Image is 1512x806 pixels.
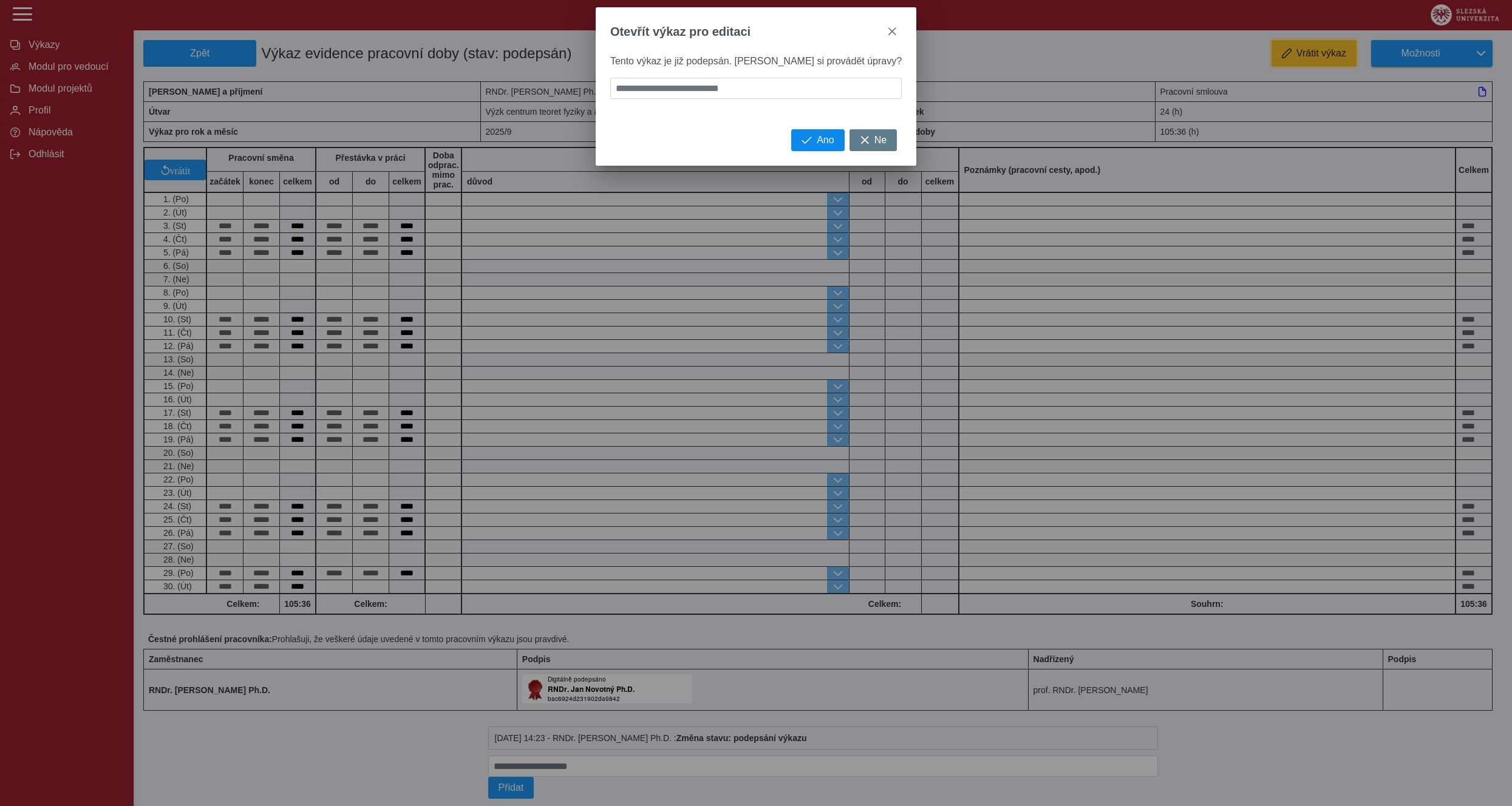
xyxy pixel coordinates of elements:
span: Otevřít výkaz pro editaci [610,25,751,39]
div: Tento výkaz je již podepsán. [PERSON_NAME] si provádět úpravy? [596,56,916,129]
button: Ne [850,129,897,151]
button: Ano [791,129,844,151]
span: Ne [874,135,887,146]
span: Ano [817,135,834,146]
button: close [882,22,902,41]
